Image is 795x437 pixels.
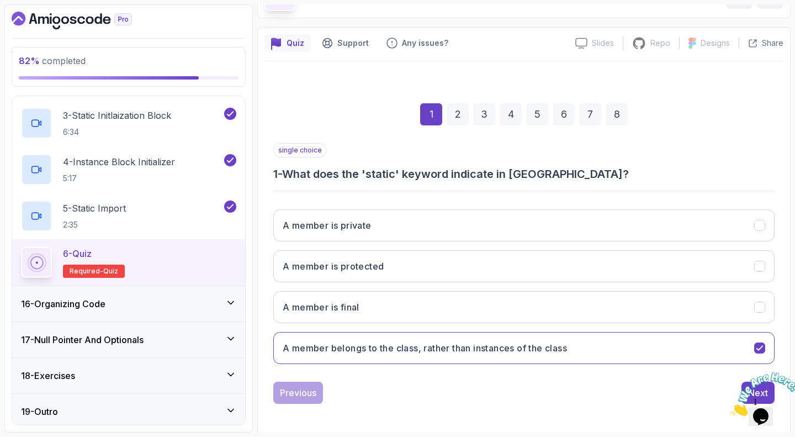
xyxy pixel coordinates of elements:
button: A member is protected [273,250,775,282]
img: Chat attention grabber [4,4,73,48]
h3: A member belongs to the class, rather than instances of the class [283,341,567,355]
div: 1 [420,103,442,125]
button: 3-Static Initlaization Block6:34 [21,108,236,139]
button: A member is final [273,291,775,323]
p: Support [337,38,369,49]
p: 6 - Quiz [63,247,92,260]
h3: 16 - Organizing Code [21,297,105,310]
button: 17-Null Pointer And Optionals [12,322,245,357]
p: Any issues? [402,38,448,49]
a: Dashboard [12,12,157,29]
button: A member belongs to the class, rather than instances of the class [273,332,775,364]
button: 19-Outro [12,394,245,429]
h3: 1 - What does the 'static' keyword indicate in [GEOGRAPHIC_DATA]? [273,166,775,182]
span: 82 % [19,55,40,66]
p: 2:35 [63,219,126,230]
p: Share [762,38,783,49]
h3: 17 - Null Pointer And Optionals [21,333,144,346]
div: 8 [606,103,628,125]
h3: A member is protected [283,260,384,273]
p: 3 - Static Initlaization Block [63,109,171,122]
h3: A member is final [283,301,359,314]
div: Previous [280,386,316,399]
div: 2 [447,103,469,125]
button: 16-Organizing Code [12,286,245,322]
iframe: chat widget [727,368,795,420]
h3: 19 - Outro [21,405,58,418]
button: 6-QuizRequired-quiz [21,247,236,278]
div: 5 [526,103,548,125]
div: 3 [473,103,495,125]
button: 4-Instance Block Initializer5:17 [21,154,236,185]
button: Feedback button [380,34,455,52]
div: 7 [579,103,601,125]
p: 5 - Static Import [63,202,126,215]
button: 5-Static Import2:35 [21,201,236,231]
span: Required- [70,267,103,276]
button: quiz button [264,34,311,52]
span: quiz [103,267,118,276]
p: single choice [273,143,327,157]
p: Quiz [287,38,304,49]
p: Designs [701,38,730,49]
button: Share [739,38,783,49]
div: 6 [553,103,575,125]
button: A member is private [273,209,775,241]
button: Previous [273,382,323,404]
p: 6:34 [63,127,171,138]
p: Slides [592,38,614,49]
span: completed [19,55,86,66]
p: Repo [650,38,670,49]
div: 4 [500,103,522,125]
button: Support button [315,34,375,52]
p: 4 - Instance Block Initializer [63,155,175,169]
p: 5:17 [63,173,175,184]
h3: 18 - Exercises [21,369,75,382]
button: 18-Exercises [12,358,245,393]
span: 1 [4,4,9,14]
h3: A member is private [283,219,372,232]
